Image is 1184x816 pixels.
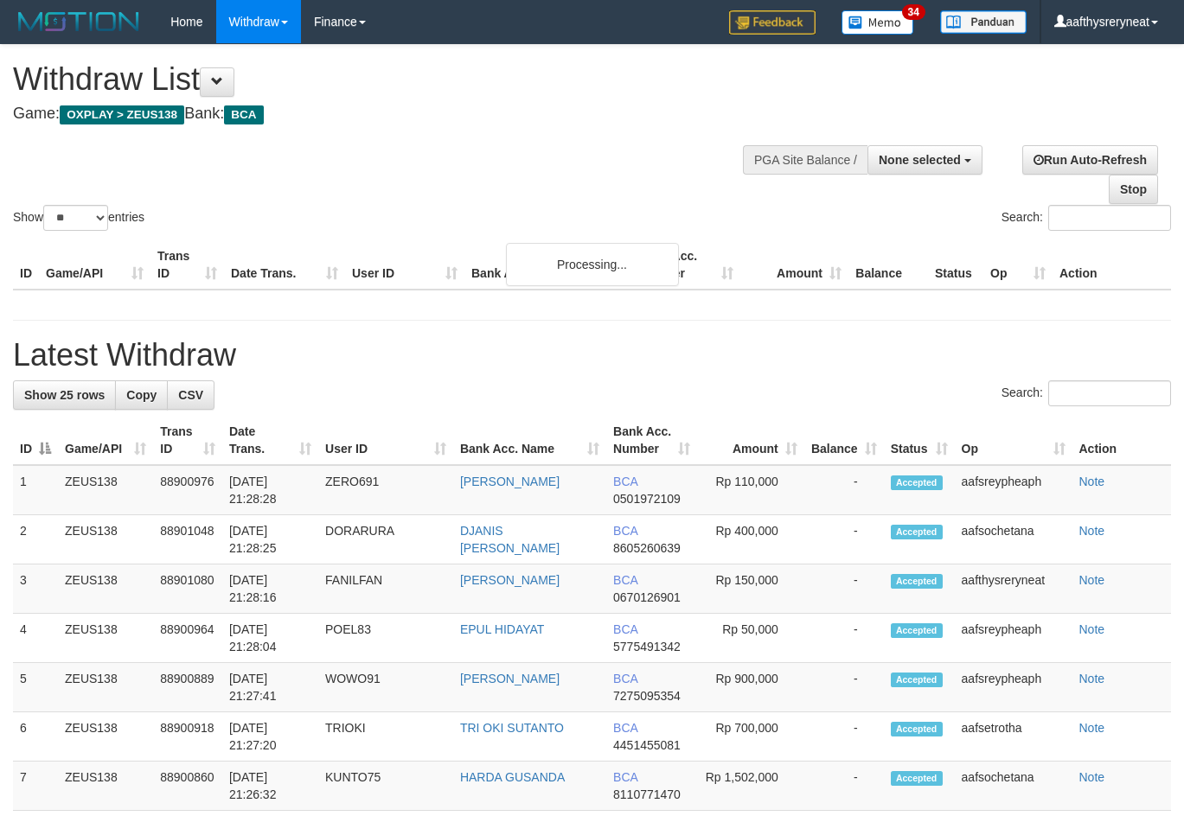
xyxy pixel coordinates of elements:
th: Trans ID [150,240,224,290]
button: None selected [867,145,982,175]
th: Date Trans. [224,240,345,290]
th: Bank Acc. Name [464,240,632,290]
td: 6 [13,712,58,762]
td: aafsreypheaph [955,465,1072,515]
th: Amount: activate to sort column ascending [697,416,803,465]
a: Note [1079,721,1105,735]
th: Bank Acc. Number: activate to sort column ascending [606,416,697,465]
td: Rp 150,000 [697,564,803,614]
td: FANILFAN [318,564,453,614]
span: Copy 5775491342 to clipboard [613,640,681,653]
th: Op [983,240,1053,290]
td: ZERO691 [318,465,453,515]
td: [DATE] 21:27:41 [222,663,318,712]
h1: Latest Withdraw [13,338,1171,373]
td: - [804,614,884,663]
td: aafsreypheaph [955,663,1072,712]
td: 3 [13,564,58,614]
td: [DATE] 21:28:25 [222,515,318,564]
td: ZEUS138 [58,712,153,762]
td: POEL83 [318,614,453,663]
label: Search: [1002,205,1171,231]
img: Button%20Memo.svg [842,10,914,35]
span: Copy 0670126901 to clipboard [613,590,681,604]
th: Amount [740,240,848,290]
a: [PERSON_NAME] [460,672,560,685]
td: ZEUS138 [58,663,153,712]
td: ZEUS138 [58,465,153,515]
th: ID [13,240,39,290]
td: aafsochetana [955,762,1072,811]
td: - [804,465,884,515]
th: Bank Acc. Name: activate to sort column ascending [453,416,606,465]
a: Note [1079,672,1105,685]
th: Game/API [39,240,150,290]
span: Accepted [891,475,943,490]
td: 1 [13,465,58,515]
h4: Game: Bank: [13,105,772,123]
input: Search: [1048,380,1171,406]
td: - [804,762,884,811]
td: 88900976 [153,465,222,515]
span: None selected [879,153,961,167]
td: TRIOKI [318,712,453,762]
span: Accepted [891,722,943,736]
span: Accepted [891,623,943,638]
img: Feedback.jpg [729,10,816,35]
td: 88900889 [153,663,222,712]
span: OXPLAY > ZEUS138 [60,105,184,124]
img: MOTION_logo.png [13,9,144,35]
th: Action [1053,240,1171,290]
span: BCA [613,622,637,636]
td: ZEUS138 [58,614,153,663]
h1: Withdraw List [13,62,772,97]
td: aafsetrotha [955,712,1072,762]
a: Note [1079,770,1105,784]
span: Accepted [891,673,943,687]
td: - [804,712,884,762]
th: User ID: activate to sort column ascending [318,416,453,465]
th: Status: activate to sort column ascending [884,416,955,465]
span: 34 [902,4,925,20]
th: Game/API: activate to sort column ascending [58,416,153,465]
a: EPUL HIDAYAT [460,622,545,636]
td: Rp 900,000 [697,663,803,712]
th: ID: activate to sort column descending [13,416,58,465]
td: ZEUS138 [58,515,153,564]
select: Showentries [43,205,108,231]
a: Stop [1109,175,1158,204]
a: TRI OKI SUTANTO [460,721,564,735]
td: [DATE] 21:26:32 [222,762,318,811]
td: 2 [13,515,58,564]
span: Accepted [891,574,943,589]
td: Rp 700,000 [697,712,803,762]
span: BCA [613,672,637,685]
span: BCA [613,721,637,735]
th: Balance [848,240,928,290]
a: HARDA GUSANDA [460,770,565,784]
td: 88901080 [153,564,222,614]
span: BCA [224,105,263,124]
label: Search: [1002,380,1171,406]
td: ZEUS138 [58,564,153,614]
th: Action [1072,416,1172,465]
td: 7 [13,762,58,811]
td: KUNTO75 [318,762,453,811]
td: aafsreypheaph [955,614,1072,663]
td: aafthysreryneat [955,564,1072,614]
span: Copy 0501972109 to clipboard [613,492,681,506]
span: Accepted [891,771,943,786]
a: [PERSON_NAME] [460,573,560,587]
span: Copy 8605260639 to clipboard [613,541,681,555]
td: [DATE] 21:28:04 [222,614,318,663]
span: Show 25 rows [24,388,105,402]
td: DORARURA [318,515,453,564]
th: Balance: activate to sort column ascending [804,416,884,465]
a: CSV [167,380,214,410]
a: Copy [115,380,168,410]
span: Copy 8110771470 to clipboard [613,787,681,801]
a: Note [1079,573,1105,587]
span: Accepted [891,525,943,539]
td: - [804,663,884,712]
th: Trans ID: activate to sort column ascending [153,416,222,465]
